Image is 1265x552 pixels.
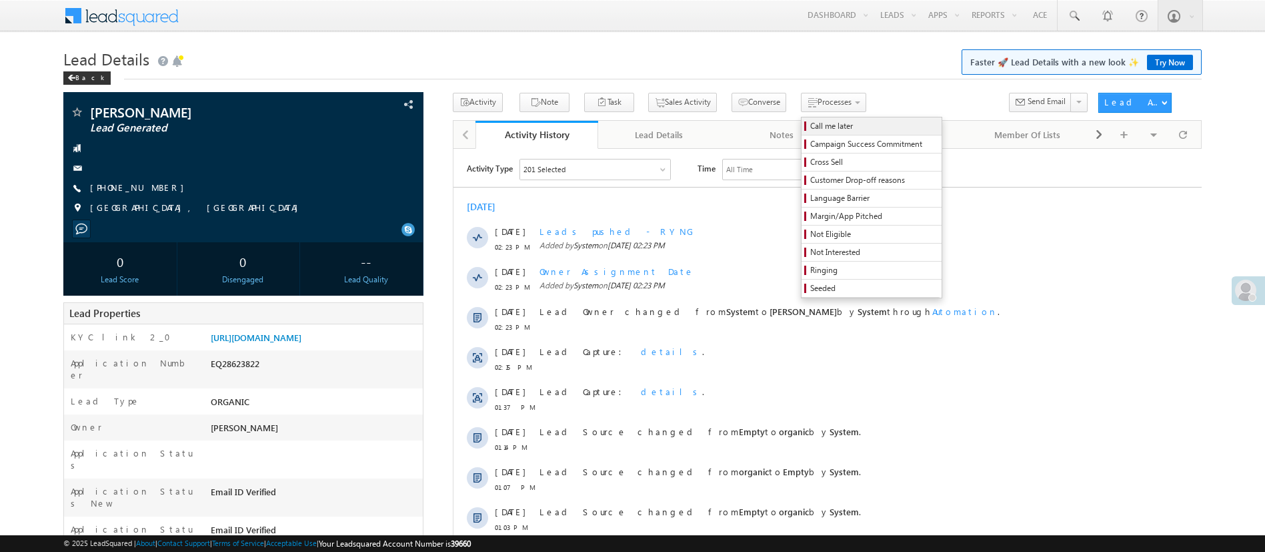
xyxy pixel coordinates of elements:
span: details [187,237,249,248]
div: Email ID Verified [207,485,423,504]
button: Activity [453,93,503,112]
span: © 2025 LeadSquared | | | | | [63,537,471,550]
label: Lead Type [71,395,140,407]
span: [PERSON_NAME] [90,105,315,119]
a: Back [63,71,117,82]
a: About [136,539,155,547]
span: Lead Capture: [86,197,177,208]
button: Note [519,93,569,112]
a: Language Barrier [802,190,942,207]
span: Lead Capture: [86,237,177,248]
div: Lead Details [609,127,709,143]
span: 39660 [451,539,471,549]
span: [DATE] [41,357,71,369]
span: [DATE] [41,157,71,169]
span: Margin/App Pitched [810,210,937,222]
div: ORGANIC [207,395,423,414]
label: Application Status New [71,485,194,509]
a: Ringing [802,262,942,279]
div: Lead Score [67,274,173,286]
div: Lead Quality [313,274,419,286]
a: Notes [721,121,844,149]
a: Seeded [802,280,942,297]
span: Lead Generated [90,121,315,135]
a: Not Eligible [802,226,942,243]
span: Lead Source changed from to by . [86,317,407,328]
a: Cross Sell [802,154,942,171]
span: details [187,197,249,208]
div: [DATE] [13,52,57,64]
span: 02:23 PM [41,172,81,184]
a: Activity History [475,121,598,149]
span: [DATE] [41,237,71,249]
a: Margin/App Pitched [802,208,942,225]
span: Lead Owner changed from to by through . [86,157,546,168]
span: 01:07 PM [41,332,81,344]
span: Empty [285,277,311,288]
a: Customer Drop-off reasons [802,172,942,189]
span: Time [244,10,262,30]
span: Lead Capture: [86,397,177,408]
span: System [404,157,433,168]
a: Not Interested [802,244,942,261]
a: Terms of Service [212,539,264,547]
span: [DATE] [41,77,71,89]
div: Disengaged [189,274,296,286]
span: Send Email [1028,95,1066,107]
span: 01:37 PM [41,252,81,264]
span: [DATE] [41,317,71,329]
div: Activity History [485,128,588,141]
button: Converse [732,93,786,112]
span: System [376,357,405,368]
span: Faster 🚀 Lead Details with a new look ✨ [970,55,1193,69]
div: Lead Actions [1104,96,1161,108]
div: . [86,237,674,249]
div: 201 Selected [70,15,112,27]
span: [PERSON_NAME] [211,422,278,433]
div: 0 [67,249,173,274]
div: -- [313,249,419,274]
span: [DATE] [41,397,71,409]
span: 02:23 PM [41,92,81,104]
span: [PERSON_NAME] [316,157,383,168]
span: Added by on [86,91,674,103]
span: Cross Sell [810,156,937,168]
button: Send Email [1009,93,1072,112]
div: EQ28623822 [207,357,423,376]
span: Lead Details [63,48,149,69]
span: Seeded [810,282,937,294]
span: Lead Capture: [86,443,177,454]
a: Lead Details [598,121,721,149]
label: KYC link 2_0 [71,331,179,343]
span: System [273,157,302,168]
div: Notes [732,127,832,143]
span: Language Barrier [810,192,937,204]
span: organic [285,317,315,328]
div: Sales Activity,Email Bounced,Email Link Clicked,Email Marked Spam,Email Opened & 196 more.. [67,11,217,31]
span: 12:57 PM [41,412,81,437]
span: Ringing [810,264,937,276]
label: Application Status [71,447,194,471]
span: [DATE] [41,277,71,289]
label: Owner [71,421,102,433]
div: Member Of Lists [977,127,1077,143]
span: [DATE] [41,197,71,209]
span: 12:57 PM [41,458,81,482]
span: [DATE] 02:23 PM [154,131,211,142]
span: [DATE] [41,443,71,455]
button: Sales Activity [648,93,717,112]
span: organic [325,357,355,368]
span: Activity Type [13,10,59,30]
span: Not Eligible [810,228,937,240]
span: Campaign Success Commitment [810,138,937,150]
span: Lead Properties [69,306,140,320]
span: Your Leadsquared Account Number is [319,539,471,549]
span: 02:15 PM [41,212,81,224]
span: Call me later [810,120,937,132]
span: details [187,397,249,408]
span: organic [325,277,355,288]
div: Back [63,71,111,85]
span: Customer Drop-off reasons [810,174,937,186]
span: Not Interested [810,246,937,258]
a: Campaign Success Commitment [802,135,942,153]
